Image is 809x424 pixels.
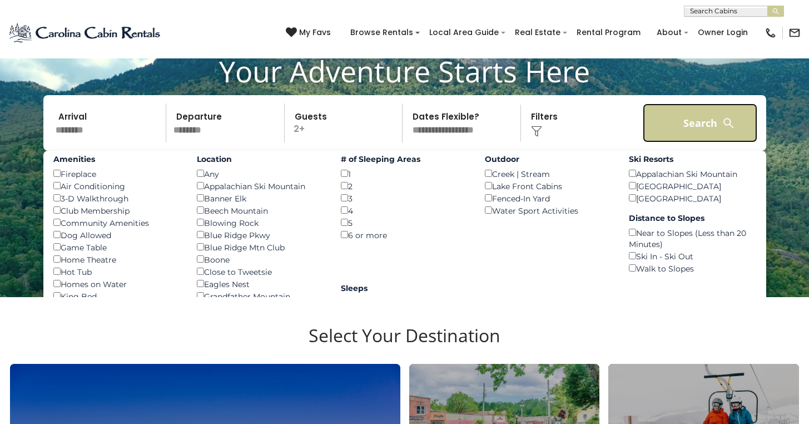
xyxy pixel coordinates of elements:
button: Search [643,103,758,142]
label: Amenities [53,154,181,165]
div: Fenced-In Yard [485,192,612,204]
div: 6 or more [341,229,468,241]
div: 1 [341,167,468,180]
h3: Select Your Destination [8,325,801,364]
div: Fireplace [53,167,181,180]
div: King Bed [53,290,181,302]
div: Club Membership [53,204,181,216]
div: Lake Front Cabins [485,180,612,192]
a: Rental Program [571,24,646,41]
a: Browse Rentals [345,24,419,41]
img: filter--v1.png [531,126,542,137]
div: Near to Slopes (Less than 20 Minutes) [629,226,756,250]
div: Dog Allowed [53,229,181,241]
label: Outdoor [485,154,612,165]
div: Blue Ridge Mtn Club [197,241,324,253]
div: 2 [341,180,468,192]
a: Local Area Guide [424,24,504,41]
div: Grandfather Mountain [197,290,324,302]
div: Blue Ridge Pkwy [197,229,324,241]
label: # of Sleeping Areas [341,154,468,165]
div: Eagles Nest [197,278,324,290]
a: Real Estate [509,24,566,41]
div: Beech Mountain [197,204,324,216]
div: Water Sport Activities [485,204,612,216]
span: My Favs [299,27,331,38]
div: 3-D Walkthrough [53,192,181,204]
div: 4 [341,204,468,216]
div: Air Conditioning [53,180,181,192]
div: Close to Tweetsie [197,265,324,278]
div: Appalachian Ski Mountain [629,167,756,180]
div: Any [197,167,324,180]
div: Boone [197,253,324,265]
a: Owner Login [692,24,753,41]
img: phone-regular-black.png [765,27,777,39]
div: Appalachian Ski Mountain [197,180,324,192]
div: Home Theatre [53,253,181,265]
div: Banner Elk [197,192,324,204]
div: Hot Tub [53,265,181,278]
label: Location [197,154,324,165]
label: Sleeps [341,283,468,294]
h1: Your Adventure Starts Here [8,54,801,88]
div: Homes on Water [53,278,181,290]
div: [GEOGRAPHIC_DATA] [629,180,756,192]
div: Community Amenities [53,216,181,229]
div: Walk to Slopes [629,262,756,274]
label: Distance to Slopes [629,213,756,224]
div: Blowing Rock [197,216,324,229]
a: My Favs [286,27,334,39]
div: 5 [341,216,468,229]
img: mail-regular-black.png [788,27,801,39]
img: search-regular-white.png [722,116,736,130]
div: [GEOGRAPHIC_DATA] [629,192,756,204]
div: 3 [341,192,468,204]
label: Ski Resorts [629,154,756,165]
div: Creek | Stream [485,167,612,180]
a: About [651,24,687,41]
img: Blue-2.png [8,22,162,44]
div: 1-6 [341,297,468,309]
div: Game Table [53,241,181,253]
p: 2+ [288,103,403,142]
div: Ski In - Ski Out [629,250,756,262]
